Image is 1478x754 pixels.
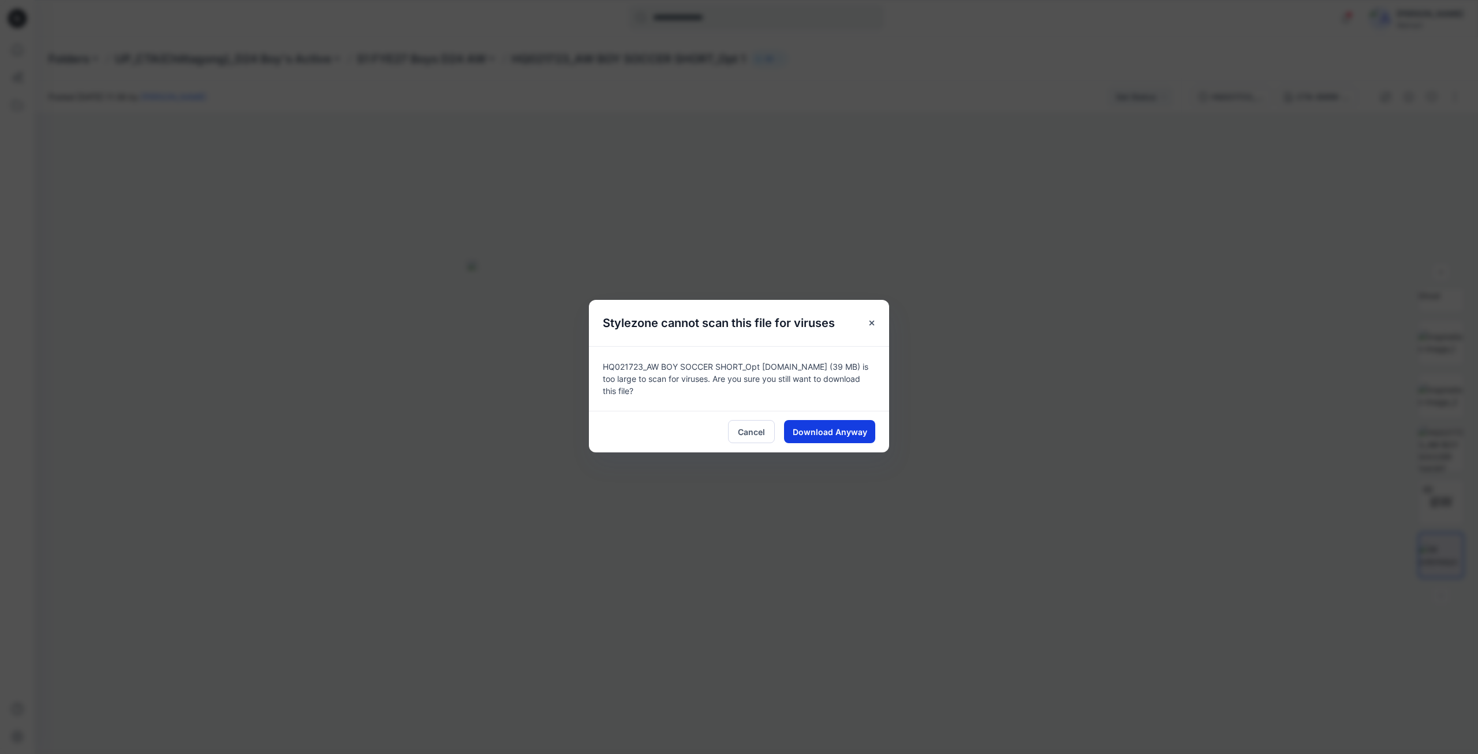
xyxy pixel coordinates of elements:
[589,300,849,346] h5: Stylezone cannot scan this file for viruses
[793,426,867,438] span: Download Anyway
[861,313,882,333] button: Close
[784,420,875,443] button: Download Anyway
[738,426,765,438] span: Cancel
[589,346,889,411] div: HQ021723_AW BOY SOCCER SHORT_Opt [DOMAIN_NAME] (39 MB) is too large to scan for viruses. Are you ...
[728,420,775,443] button: Cancel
